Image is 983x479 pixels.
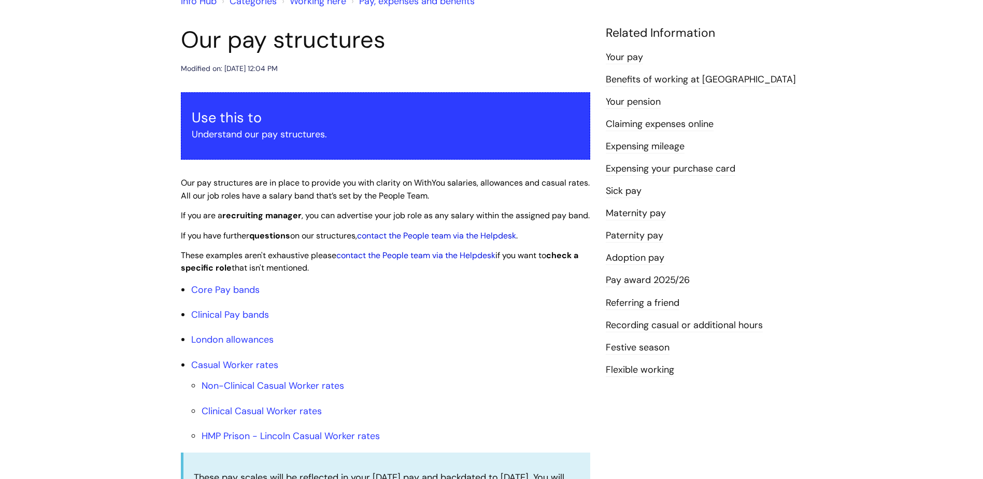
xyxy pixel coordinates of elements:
[202,430,380,442] a: HMP Prison - Lincoln Casual Worker rates
[606,229,663,243] a: Paternity pay
[181,210,590,221] span: If you are a , you can advertise your job role as any salary within the assigned pay band.
[181,250,578,274] span: These examples aren't exhaustive please if you want to that isn't mentioned.
[192,126,579,143] p: Understand our pay structures.
[191,333,274,346] a: London allowances
[606,140,685,153] a: Expensing mileage
[202,405,322,417] a: Clinical Casual Worker rates
[192,109,579,126] h3: Use this to
[606,274,690,287] a: Pay award 2025/26
[249,230,290,241] strong: questions
[606,251,664,265] a: Adoption pay
[606,118,714,131] a: Claiming expenses online
[606,363,674,377] a: Flexible working
[181,62,278,75] div: Modified on: [DATE] 12:04 PM
[606,162,735,176] a: Expensing your purchase card
[606,73,796,87] a: Benefits of working at [GEOGRAPHIC_DATA]
[191,359,278,371] a: Casual Worker rates
[202,379,344,392] a: Non-Clinical Casual Worker rates
[606,297,679,310] a: Referring a friend
[606,207,666,220] a: Maternity pay
[181,230,518,241] span: If you have further on our structures, .
[181,26,590,54] h1: Our pay structures
[606,95,661,109] a: Your pension
[606,26,803,40] h4: Related Information
[191,308,269,321] a: Clinical Pay bands
[336,250,495,261] a: contact the People team via the Helpdesk
[606,319,763,332] a: Recording casual or additional hours
[606,185,642,198] a: Sick pay
[606,341,669,355] a: Festive season
[181,177,590,201] span: Our pay structures are in place to provide you with clarity on WithYou salaries, allowances and c...
[191,284,260,296] a: Core Pay bands
[606,51,643,64] a: Your pay
[222,210,302,221] strong: recruiting manager
[357,230,516,241] a: contact the People team via the Helpdesk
